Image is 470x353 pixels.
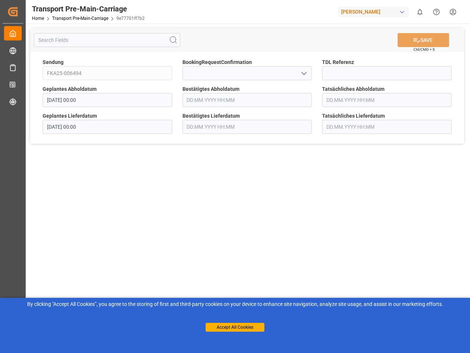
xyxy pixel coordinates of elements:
button: open menu [298,68,309,79]
span: Bestätigtes Abholdatum [182,85,239,93]
span: Tatsächliches Lieferdatum [322,112,385,120]
span: TDL Referenz [322,58,354,66]
div: [PERSON_NAME] [338,7,409,17]
input: DD.MM.YYYY HH:MM [182,120,312,134]
a: Home [32,16,44,21]
input: DD.MM.YYYY HH:MM [322,93,452,107]
button: [PERSON_NAME] [338,5,412,19]
button: Accept All Cookies [206,323,264,332]
span: Ctrl/CMD + S [413,47,435,52]
span: Geplantes Abholdatum [43,85,97,93]
input: DD.MM.YYYY HH:MM [43,120,172,134]
input: Search Fields [34,33,180,47]
button: Help Center [428,4,445,20]
button: SAVE [398,33,449,47]
input: DD.MM.YYYY HH:MM [182,93,312,107]
span: Tatsächliches Abholdatum [322,85,384,93]
div: Transport Pre-Main-Carriage [32,3,145,14]
a: Transport Pre-Main-Carriage [52,16,108,21]
div: By clicking "Accept All Cookies”, you agree to the storing of first and third-party cookies on yo... [5,300,465,308]
button: show 0 new notifications [412,4,428,20]
span: BookingRequestConfirmation [182,58,252,66]
span: Geplantes Lieferdatum [43,112,97,120]
span: Sendung [43,58,64,66]
input: DD.MM.YYYY HH:MM [43,93,172,107]
input: DD.MM.YYYY HH:MM [322,120,452,134]
span: Bestätigtes Lieferdatum [182,112,240,120]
